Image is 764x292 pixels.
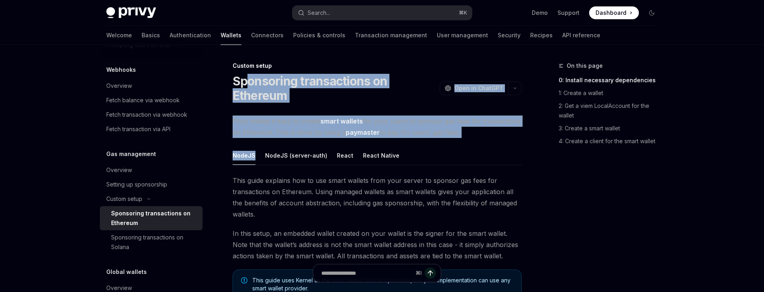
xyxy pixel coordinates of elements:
[106,267,147,277] h5: Global wallets
[293,26,345,45] a: Policies & controls
[170,26,211,45] a: Authentication
[454,84,503,92] span: Open in ChatGPT
[100,122,203,136] a: Fetch transaction via API
[233,62,522,70] div: Custom setup
[559,74,665,87] a: 0: Install necessary dependencies
[459,10,467,16] span: ⌘ K
[142,26,160,45] a: Basics
[562,26,600,45] a: API reference
[425,268,436,279] button: Send message
[437,26,488,45] a: User management
[559,135,665,148] a: 4: Create a client for the smart wallet
[498,26,521,45] a: Security
[106,26,132,45] a: Welcome
[111,209,198,228] div: Sponsoring transactions on Ethereum
[100,79,203,93] a: Overview
[106,95,180,105] div: Fetch balance via webhook
[567,61,603,71] span: On this page
[645,6,658,19] button: Toggle dark mode
[233,116,522,138] span: Privy makes it easy to create for your users to sponsor gas fees for transactions on Ethereum. Th...
[440,81,508,95] button: Open in ChatGPT
[221,26,241,45] a: Wallets
[346,128,380,137] a: paymaster
[100,107,203,122] a: Fetch transaction via webhook
[559,87,665,99] a: 1: Create a wallet
[292,6,472,20] button: Open search
[559,99,665,122] a: 2: Get a viem LocalAccount for the wallet
[337,146,353,165] div: React
[233,74,436,103] h1: Sponsoring transactions on Ethereum
[100,192,203,206] button: Toggle Custom setup section
[100,206,203,230] a: Sponsoring transactions on Ethereum
[233,146,255,165] div: NodeJS
[106,110,187,120] div: Fetch transaction via webhook
[265,146,327,165] div: NodeJS (server-auth)
[106,180,167,189] div: Setting up sponsorship
[106,65,136,75] h5: Webhooks
[106,124,170,134] div: Fetch transaction via API
[557,9,580,17] a: Support
[320,117,363,125] strong: smart wallets
[100,230,203,254] a: Sponsoring transactions on Solana
[308,8,330,18] div: Search...
[106,7,156,18] img: dark logo
[106,165,132,175] div: Overview
[106,81,132,91] div: Overview
[233,228,522,262] span: In this setup, an embedded wallet created on your wallet is the signer for the smart wallet. Note...
[233,175,522,220] span: This guide explains how to use smart wallets from your server to sponsor gas fees for transaction...
[111,233,198,252] div: Sponsoring transactions on Solana
[532,9,548,17] a: Demo
[589,6,639,19] a: Dashboard
[530,26,553,45] a: Recipes
[559,122,665,135] a: 3: Create a smart wallet
[355,26,427,45] a: Transaction management
[100,93,203,107] a: Fetch balance via webhook
[106,149,156,159] h5: Gas management
[100,177,203,192] a: Setting up sponsorship
[251,26,284,45] a: Connectors
[596,9,626,17] span: Dashboard
[321,264,412,282] input: Ask a question...
[363,146,399,165] div: React Native
[106,194,142,204] div: Custom setup
[100,163,203,177] a: Overview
